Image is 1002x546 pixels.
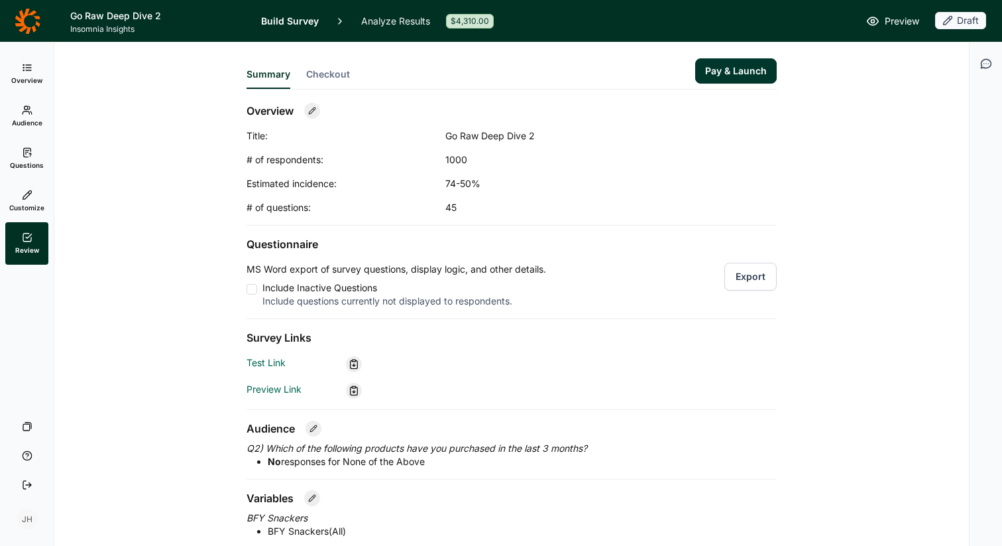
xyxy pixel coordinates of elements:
button: Pay & Launch [695,58,777,84]
span: Audience [12,118,42,127]
span: Checkout [306,68,350,81]
p: BFY Snackers [247,512,777,525]
span: Review [15,245,39,255]
h2: Survey Links [247,330,777,346]
a: Questions [5,137,48,180]
span: responses for None of the Above [268,456,425,467]
button: Draft [935,12,986,31]
h1: Go Raw Deep Dive 2 [70,8,245,24]
span: Customize [9,203,44,212]
div: Go Raw Deep Dive 2 [445,129,710,143]
div: # of questions: [247,201,445,214]
span: Questions [10,161,44,170]
div: # of respondents: [247,153,445,167]
div: Estimated incidence: [247,177,445,190]
span: Overview [11,76,42,85]
strong: No [268,456,281,467]
div: Include Inactive Questions [262,281,546,295]
div: Draft [935,12,986,29]
div: $4,310.00 [446,14,494,29]
div: 45 [445,201,710,214]
button: Summary [247,68,290,89]
h2: Overview [247,103,294,119]
a: Preview Link [247,383,302,395]
h2: Audience [247,421,295,437]
div: JH [17,509,38,530]
span: Insomnia Insights [70,24,245,34]
div: Title: [247,129,445,143]
div: 74-50% [445,177,710,190]
span: Preview [885,13,919,29]
li: BFY Snackers (All) [268,525,777,538]
a: Preview [866,13,919,29]
button: Export [724,263,777,291]
a: Customize [5,180,48,222]
h2: Questionnaire [247,236,777,252]
a: Review [5,222,48,265]
a: Test Link [247,357,286,368]
h2: Variables [247,490,294,506]
a: Audience [5,95,48,137]
div: Copy link [346,356,362,372]
a: Overview [5,52,48,95]
p: Q2) Which of the following products have you purchased in the last 3 months? [247,442,777,455]
div: Include questions currently not displayed to respondents. [262,295,546,308]
div: 1000 [445,153,710,167]
p: MS Word export of survey questions, display logic, and other details. [247,263,546,276]
div: Copy link [346,383,362,399]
